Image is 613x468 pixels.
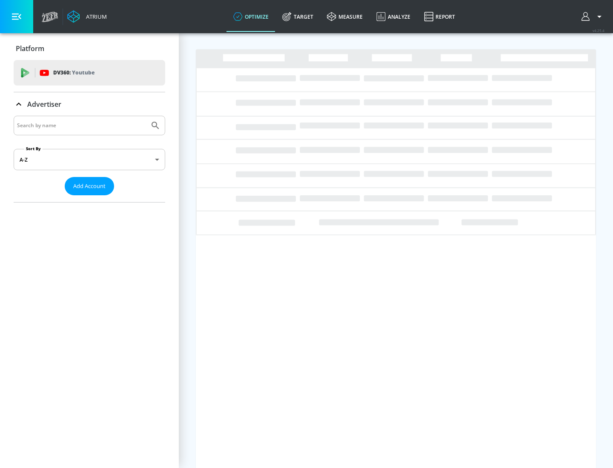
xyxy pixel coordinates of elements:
span: v 4.25.4 [593,28,604,33]
nav: list of Advertiser [14,195,165,202]
a: Analyze [370,1,417,32]
p: Advertiser [27,100,61,109]
button: Add Account [65,177,114,195]
div: Advertiser [14,92,165,116]
a: Target [275,1,320,32]
label: Sort By [24,146,43,151]
a: Report [417,1,462,32]
div: Platform [14,37,165,60]
a: measure [320,1,370,32]
span: Add Account [73,181,106,191]
div: Atrium [83,13,107,20]
input: Search by name [17,120,146,131]
p: Platform [16,44,44,53]
div: DV360: Youtube [14,60,165,86]
div: A-Z [14,149,165,170]
p: Youtube [72,68,95,77]
a: Atrium [67,10,107,23]
p: DV360: [53,68,95,77]
div: Advertiser [14,116,165,202]
a: optimize [226,1,275,32]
